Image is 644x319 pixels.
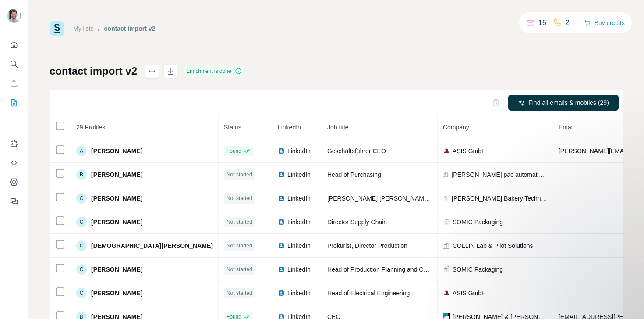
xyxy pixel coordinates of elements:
[76,124,105,131] span: 29 Profiles
[91,241,213,250] span: [DEMOGRAPHIC_DATA][PERSON_NAME]
[538,18,546,28] p: 15
[226,194,252,202] span: Not started
[453,265,503,274] span: SOMIC Packaging
[453,218,503,226] span: SOMIC Packaging
[73,25,94,32] a: My lists
[76,288,87,298] div: C
[278,290,285,297] img: LinkedIn logo
[91,170,142,179] span: [PERSON_NAME]
[584,17,625,29] button: Buy credits
[7,9,21,23] img: Avatar
[559,124,574,131] span: Email
[451,170,547,179] span: [PERSON_NAME] pac automation GmbH
[76,169,87,180] div: B
[76,240,87,251] div: C
[287,241,311,250] span: LinkedIn
[278,147,285,154] img: LinkedIn logo
[98,24,100,33] li: /
[287,265,311,274] span: LinkedIn
[104,24,156,33] div: contact import v2
[287,170,311,179] span: LinkedIn
[7,155,21,171] button: Use Surfe API
[76,217,87,227] div: C
[91,218,142,226] span: [PERSON_NAME]
[453,241,533,250] span: COLLIN Lab & Pilot Solutions
[7,174,21,190] button: Dashboard
[226,147,241,155] span: Found
[224,124,241,131] span: Status
[287,147,311,155] span: LinkedIn
[226,218,252,226] span: Not started
[7,56,21,72] button: Search
[443,290,450,297] img: company-logo
[278,266,285,273] img: LinkedIn logo
[7,75,21,91] button: Enrich CSV
[50,21,64,36] img: Surfe Logo
[226,242,252,250] span: Not started
[278,195,285,202] img: LinkedIn logo
[287,194,311,203] span: LinkedIn
[327,195,492,202] span: [PERSON_NAME] [PERSON_NAME] | Manager Purchasing
[278,124,301,131] span: LinkedIn
[226,171,252,179] span: Not started
[226,289,252,297] span: Not started
[327,219,387,226] span: Director Supply Chain
[453,147,486,155] span: ASIS GmbH
[7,194,21,209] button: Feedback
[76,264,87,275] div: C
[453,289,486,297] span: ASIS GmbH
[327,290,410,297] span: Head of Electrical Engineering
[91,289,142,297] span: [PERSON_NAME]
[508,95,619,111] button: Find all emails & mobiles (29)
[327,171,381,178] span: Head of Purchasing
[443,147,450,154] img: company-logo
[528,98,609,107] span: Find all emails & mobiles (29)
[7,136,21,151] button: Use Surfe on LinkedIn
[278,242,285,249] img: LinkedIn logo
[327,147,386,154] span: Geschäftsführer CEO
[278,219,285,226] img: LinkedIn logo
[614,289,635,310] iframe: Intercom live chat
[278,171,285,178] img: LinkedIn logo
[145,64,159,78] button: actions
[184,66,244,76] div: Enrichment is done
[76,146,87,156] div: A
[91,194,142,203] span: [PERSON_NAME]
[443,124,469,131] span: Company
[287,218,311,226] span: LinkedIn
[7,95,21,111] button: My lists
[226,265,252,273] span: Not started
[287,289,311,297] span: LinkedIn
[91,147,142,155] span: [PERSON_NAME]
[50,64,137,78] h1: contact import v2
[7,37,21,53] button: Quick start
[327,266,439,273] span: Head of Production Planning and Control
[327,124,348,131] span: Job title
[91,265,142,274] span: [PERSON_NAME]
[452,194,548,203] span: [PERSON_NAME] Bakery Technologies
[327,242,407,249] span: Prokurist, Director Production
[76,193,87,204] div: C
[566,18,570,28] p: 2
